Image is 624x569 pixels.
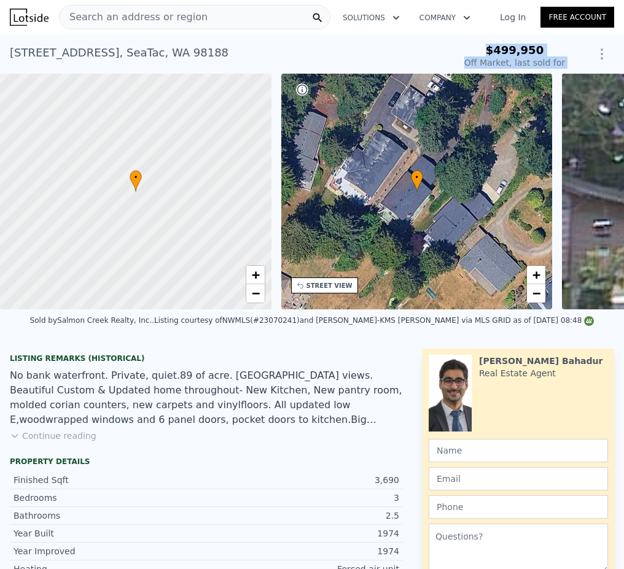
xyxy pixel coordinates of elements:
div: • [130,170,142,192]
div: Year Built [14,527,206,540]
div: Sold by Salmon Creek Realty, Inc. . [30,316,154,325]
div: STREET VIEW [306,281,353,290]
a: Zoom out [246,284,265,303]
button: Solutions [333,7,410,29]
div: Listing courtesy of NWMLS (#23070241) and [PERSON_NAME]-KMS [PERSON_NAME] via MLS GRID as of [DAT... [154,316,594,325]
button: Show Options [590,42,614,66]
span: $499,950 [486,44,544,56]
div: Bathrooms [14,509,206,522]
div: 1974 [206,545,399,557]
div: Property details [10,457,403,466]
a: Log In [485,11,540,23]
span: Search an address or region [60,10,208,25]
div: 1974 [206,527,399,540]
div: No bank waterfront. Private, quiet.89 of acre. [GEOGRAPHIC_DATA] views. Beautiful Custom & Update... [10,368,403,427]
div: 2.5 [206,509,399,522]
img: NWMLS Logo [584,316,594,326]
a: Free Account [540,7,614,28]
div: • [411,170,423,192]
div: 3 [206,492,399,504]
input: Name [429,439,608,462]
button: Continue reading [10,430,96,442]
span: − [532,285,540,301]
div: Bedrooms [14,492,206,504]
button: Company [410,7,480,29]
span: + [251,267,259,282]
span: • [411,172,423,183]
a: Zoom in [527,266,545,284]
div: [PERSON_NAME] Bahadur [479,355,603,367]
div: Off Market, last sold for [464,56,565,69]
span: • [130,172,142,183]
div: 3,690 [206,474,399,486]
img: Lotside [10,9,49,26]
div: Listing Remarks (Historical) [10,354,403,363]
a: Zoom out [527,284,545,303]
div: [STREET_ADDRESS] , SeaTac , WA 98188 [10,44,228,61]
span: + [532,267,540,282]
div: Finished Sqft [14,474,206,486]
div: Real Estate Agent [479,367,556,379]
span: − [251,285,259,301]
input: Email [429,467,608,490]
a: Zoom in [246,266,265,284]
div: Year Improved [14,545,206,557]
input: Phone [429,495,608,519]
